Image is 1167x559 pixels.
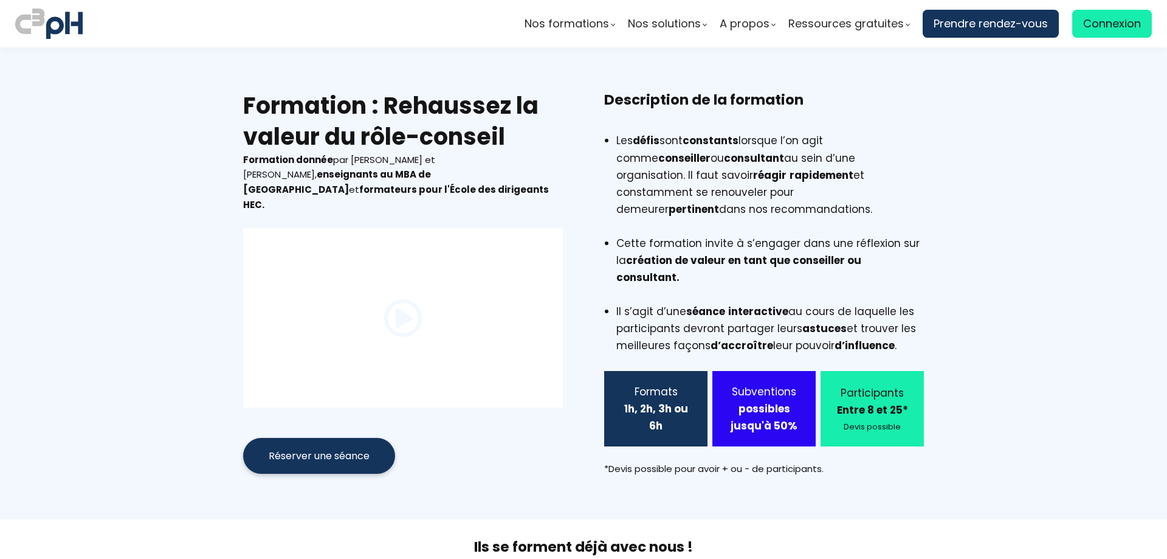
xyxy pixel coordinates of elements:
b: conseiller [658,151,711,165]
div: Participants [836,384,909,401]
b: création de valeur en tant que conseiller ou consultant. [616,253,861,285]
span: Réserver une séance [269,448,370,464]
b: séance [686,304,725,319]
span: Nos formations [525,15,609,33]
b: d’accroître [711,338,773,353]
strong: possibles jusqu'à 50% [731,401,797,433]
b: Formation donnée [243,153,333,166]
img: logo C3PH [15,6,83,41]
a: Connexion [1072,10,1152,38]
li: Cette formation invite à s’engager dans une réflexion sur la [616,235,924,303]
span: Prendre rendez-vous [934,15,1048,33]
div: par [PERSON_NAME] et [PERSON_NAME], et [243,153,563,213]
div: Formats [619,383,692,400]
b: interactive [728,304,788,319]
h2: Ils se forment déjà avec nous ! [228,538,939,557]
h2: Formation : Rehaussez la valeur du rôle-conseil [243,90,563,153]
b: enseignants au MBA de [GEOGRAPHIC_DATA] [243,168,431,196]
b: astuces [802,321,847,336]
h3: Description de la formation [604,90,924,129]
b: constants [683,133,738,148]
b: rapidement [790,168,853,182]
b: d’influence [835,338,895,353]
b: pertinent [669,202,719,217]
li: Il s’agit d’une au cours de laquelle les participants devront partager leurs et trouver les meill... [616,303,924,354]
span: Nos solutions [628,15,701,33]
div: *Devis possible pour avoir + ou - de participants. [604,462,924,477]
span: Connexion [1083,15,1141,33]
span: A propos [720,15,769,33]
b: formateurs pour l'École des dirigeants HEC. [243,183,549,211]
button: Réserver une séance [243,438,395,474]
a: Prendre rendez-vous [923,10,1059,38]
li: Les sont lorsque l’on agit comme ou au sein d’une organisation. Il faut savoir et constamment se ... [616,132,924,234]
b: consultant [724,151,784,165]
b: 1h, 2h, 3h ou 6h [624,401,688,433]
b: Entre 8 et 25* [837,403,908,417]
span: Ressources gratuites [788,15,904,33]
b: réagir [753,168,787,182]
div: Subventions [728,383,800,400]
div: Devis possible [836,420,909,434]
b: défis [633,133,659,148]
